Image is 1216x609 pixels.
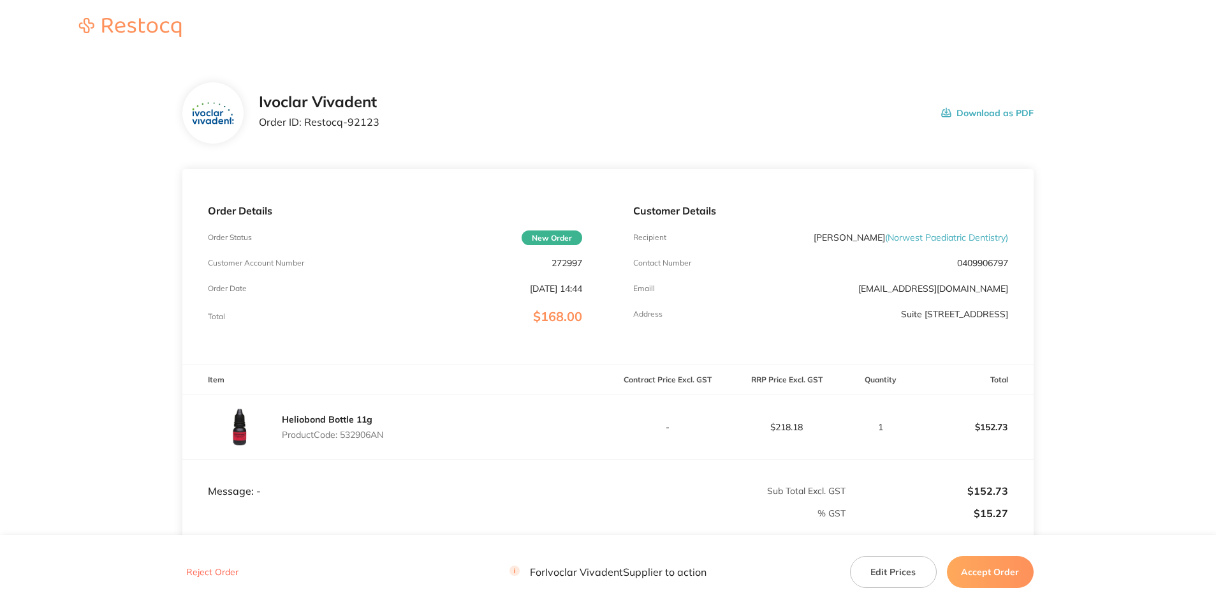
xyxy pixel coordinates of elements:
[509,566,707,578] p: For Ivoclar Vivadent Supplier to action
[208,284,247,293] p: Order Date
[183,508,846,518] p: % GST
[633,233,666,242] p: Recipient
[847,485,1008,497] p: $152.73
[522,230,582,245] span: New Order
[847,507,1008,519] p: $15.27
[608,365,727,395] th: Contract Price Excl. GST
[66,18,194,39] a: Restocq logo
[208,259,304,267] p: Customer Account Number
[814,232,1008,243] p: [PERSON_NAME]
[208,205,582,216] p: Order Details
[533,308,582,324] span: $168.00
[182,567,242,578] button: Reject Order
[633,284,655,293] p: Emaill
[66,18,194,37] img: Restocq logo
[901,309,1008,319] p: Suite [STREET_ADDRESS]
[182,365,608,395] th: Item
[914,365,1034,395] th: Total
[259,93,379,111] h2: Ivoclar Vivadent
[847,422,914,432] p: 1
[957,258,1008,268] p: 0409906797
[259,116,379,128] p: Order ID: Restocq- 92123
[633,310,663,319] p: Address
[727,365,846,395] th: RRP Price Excl. GST
[941,93,1034,133] button: Download as PDF
[282,414,372,425] a: Heliobond Bottle 11g
[633,259,691,267] p: Contact Number
[282,430,383,440] p: Product Code: 532906AN
[608,422,726,432] p: -
[192,102,233,124] img: ZTZpajdpOQ
[858,283,1008,294] a: [EMAIL_ADDRESS][DOMAIN_NAME]
[728,422,846,432] p: $218.18
[552,258,582,268] p: 272997
[182,459,608,497] td: Message: -
[915,412,1033,442] p: $152.73
[208,312,225,321] p: Total
[608,486,846,496] p: Sub Total Excl. GST
[208,233,252,242] p: Order Status
[846,365,914,395] th: Quantity
[208,395,272,459] img: dXNkMDJiaQ
[530,283,582,294] p: [DATE] 14:44
[885,232,1008,243] span: ( Norwest Paediatric Dentistry )
[850,556,937,588] button: Edit Prices
[947,556,1034,588] button: Accept Order
[633,205,1007,216] p: Customer Details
